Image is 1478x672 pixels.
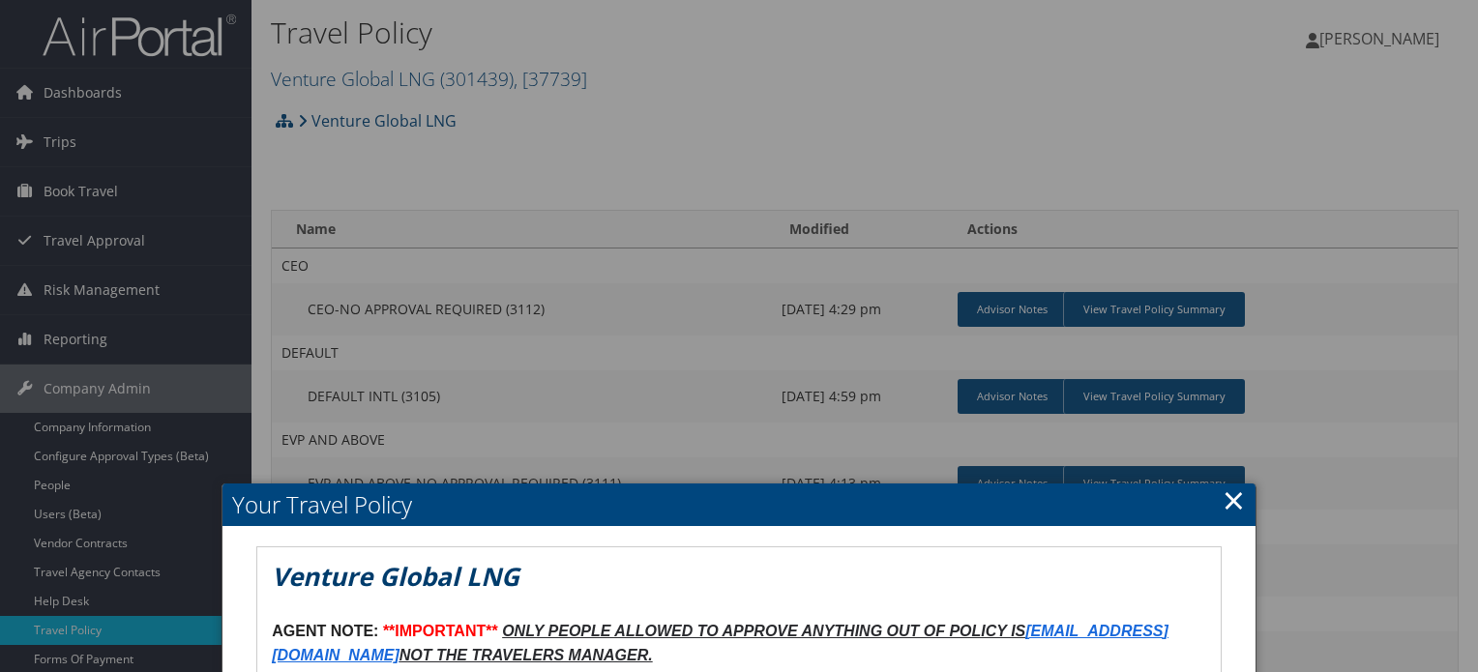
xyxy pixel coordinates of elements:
[399,647,653,663] u: NOT THE TRAVELERS MANAGER.
[272,559,519,594] em: Venture Global LNG
[272,623,1168,664] a: [EMAIL_ADDRESS][DOMAIN_NAME]
[502,623,1025,639] u: ONLY PEOPLE ALLOWED TO APPROVE ANYTHING OUT OF POLICY IS
[222,483,1256,526] h2: Your Travel Policy
[1223,481,1245,519] a: Close
[272,623,378,639] strong: AGENT NOTE:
